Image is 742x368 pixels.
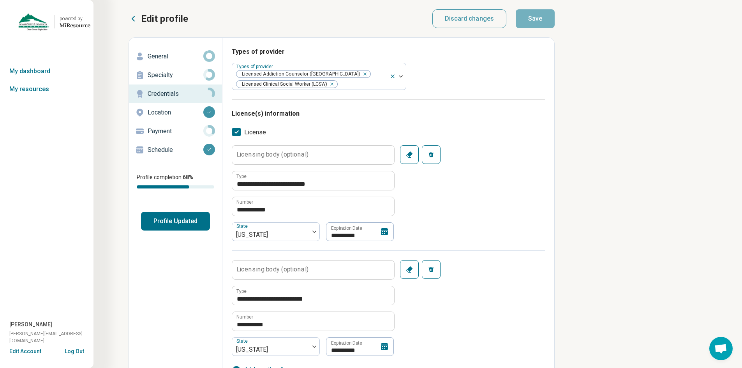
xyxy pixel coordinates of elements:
p: Credentials [148,89,203,99]
button: Edit profile [129,12,188,25]
input: credential.licenses.0.name [232,171,394,190]
p: Payment [148,127,203,136]
div: powered by [60,15,90,22]
button: Log Out [65,347,84,354]
span: Licensed Clinical Social Worker (LCSW) [236,81,330,88]
span: Licensed Addiction Counselor ([GEOGRAPHIC_DATA]) [236,70,363,78]
span: License [244,128,266,137]
button: Edit Account [9,347,41,356]
a: Adams State Universitypowered by [3,12,90,31]
label: Type [236,174,247,179]
label: Number [236,200,253,204]
a: Schedule [129,141,222,159]
h3: License(s) information [232,109,545,118]
p: Specialty [148,70,203,80]
a: Location [129,103,222,122]
a: Payment [129,122,222,141]
div: Open chat [709,337,733,360]
label: State [236,224,249,229]
a: General [129,47,222,66]
label: Types of provider [236,64,275,69]
a: Credentials [129,85,222,103]
h3: Types of provider [232,47,545,56]
label: Number [236,315,253,319]
span: 68 % [183,174,193,180]
p: General [148,52,203,61]
button: Profile Updated [141,212,210,231]
button: Discard changes [432,9,507,28]
label: Licensing body (optional) [236,266,308,273]
div: Profile completion [137,185,214,188]
p: Location [148,108,203,117]
button: Save [516,9,555,28]
label: Type [236,289,247,294]
img: Adams State University [18,12,50,31]
p: Schedule [148,145,203,155]
span: [PERSON_NAME] [9,320,52,329]
input: credential.licenses.1.name [232,286,394,305]
a: Specialty [129,66,222,85]
label: Licensing body (optional) [236,151,308,158]
p: Edit profile [141,12,188,25]
label: State [236,339,249,344]
span: [PERSON_NAME][EMAIL_ADDRESS][DOMAIN_NAME] [9,330,93,344]
div: Profile completion: [129,169,222,193]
